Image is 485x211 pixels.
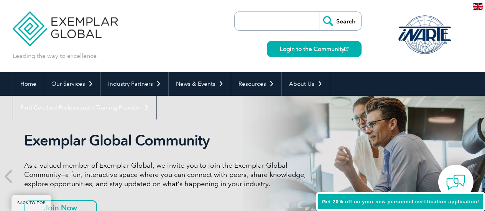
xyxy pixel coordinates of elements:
img: open_square.png [344,47,349,51]
a: Find Certified Professional / Training Provider [13,96,156,119]
a: About Us [282,72,330,96]
h2: Exemplar Global Community [24,132,312,149]
img: contact-chat.png [446,173,465,192]
a: BACK TO TOP [12,195,51,211]
a: Our Services [44,72,100,96]
a: News & Events [169,72,231,96]
p: Leading the way to excellence [13,52,97,60]
span: Get 20% off on your new personnel certification application! [322,199,479,204]
input: Search [319,12,361,30]
a: Industry Partners [101,72,168,96]
img: en [473,3,483,10]
a: Resources [231,72,281,96]
a: Login to the Community [267,41,362,57]
a: Home [13,72,44,96]
p: As a valued member of Exemplar Global, we invite you to join the Exemplar Global Community—a fun,... [24,161,312,188]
